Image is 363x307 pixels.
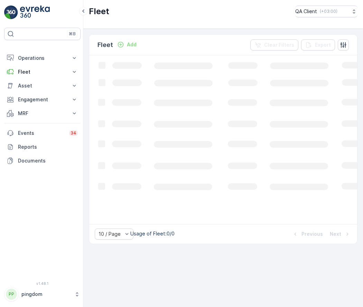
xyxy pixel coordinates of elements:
p: ( +03:00 ) [320,9,337,14]
p: Fleet [18,68,67,75]
p: Fleet [89,6,109,17]
button: PPpingdom [4,287,81,301]
p: Events [18,130,65,137]
p: Engagement [18,96,67,103]
p: Add [127,41,137,48]
button: Asset [4,79,81,93]
p: Reports [18,143,78,150]
p: Clear Filters [264,41,294,48]
p: Documents [18,157,78,164]
p: Export [315,41,331,48]
button: QA Client(+03:00) [295,6,357,17]
a: Reports [4,140,81,154]
button: Previous [291,230,324,238]
a: Documents [4,154,81,168]
button: Operations [4,51,81,65]
p: Next [330,231,341,238]
div: PP [6,289,17,300]
p: ⌘B [69,31,76,37]
img: logo [4,6,18,19]
button: Add [114,40,139,49]
a: Events34 [4,126,81,140]
p: Previous [301,231,323,238]
button: Fleet [4,65,81,79]
button: Engagement [4,93,81,106]
button: MRF [4,106,81,120]
img: logo_light-DOdMpM7g.png [20,6,50,19]
p: 34 [71,130,76,136]
button: Export [301,39,335,50]
p: pingdom [21,291,71,298]
span: v 1.48.1 [4,281,81,286]
p: Operations [18,55,67,62]
p: Usage of Fleet : 0/0 [130,230,175,237]
button: Clear Filters [250,39,298,50]
p: Fleet [97,40,113,50]
p: QA Client [295,8,317,15]
p: MRF [18,110,67,117]
p: Asset [18,82,67,89]
button: Next [329,230,352,238]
